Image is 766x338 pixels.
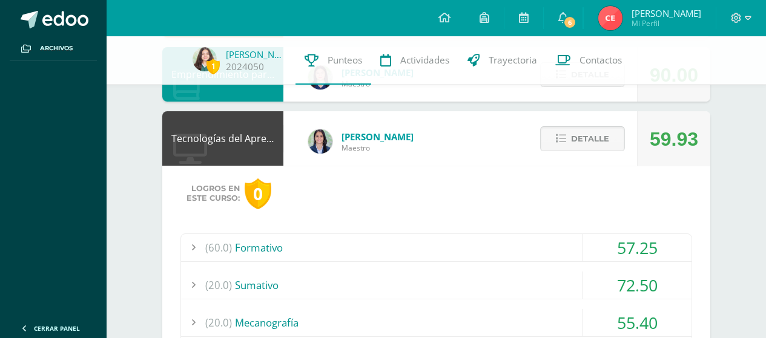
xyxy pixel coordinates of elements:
a: Actividades [371,36,458,85]
a: Contactos [546,36,631,85]
span: Mi Perfil [632,18,701,28]
span: Contactos [579,54,622,67]
button: Detalle [540,126,625,151]
span: (20.0) [205,271,232,299]
div: 72.50 [583,271,692,299]
span: Actividades [400,54,449,67]
span: Maestro [342,143,414,153]
a: 2024050 [226,60,264,73]
div: Mecanografía [181,309,692,336]
span: [PERSON_NAME] [342,131,414,143]
div: Tecnologías del Aprendizaje y la Comunicación [162,111,283,166]
span: Detalle [571,128,609,150]
span: (60.0) [205,234,232,261]
span: Archivos [40,44,73,53]
span: Punteos [328,54,362,67]
div: Sumativo [181,271,692,299]
span: Trayectoria [489,54,537,67]
a: [PERSON_NAME] [226,48,286,60]
a: Archivos [10,36,97,61]
span: [PERSON_NAME] [632,7,701,19]
span: Logros en este curso: [187,184,240,203]
div: Formativo [181,234,692,261]
div: 59.93 [650,112,698,166]
img: f12332eff71e9faa078aeb8aeac38fa0.png [193,47,217,71]
div: 57.25 [583,234,692,261]
span: Cerrar panel [34,324,80,333]
a: Punteos [296,36,371,85]
img: 83c284633481ab8cb6aba19068de3175.png [598,6,622,30]
div: 0 [245,178,271,209]
a: Trayectoria [458,36,546,85]
span: 1 [206,59,220,74]
span: (20.0) [205,309,232,336]
div: 55.40 [583,309,692,336]
span: 6 [563,16,576,29]
img: 7489ccb779e23ff9f2c3e89c21f82ed0.png [308,129,332,154]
